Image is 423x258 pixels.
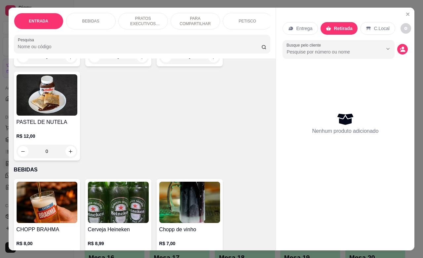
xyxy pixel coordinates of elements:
[14,166,271,174] p: BEBIDAS
[403,9,413,19] button: Close
[176,16,214,26] p: PARA COMPARTILHAR
[159,182,220,223] img: product-image
[239,18,256,24] p: PETISCO
[29,18,48,24] p: ENTRADA
[82,18,99,24] p: BEBIDAS
[159,226,220,234] h4: Chopp de vinho
[17,118,77,126] h4: PASTEL DE NUTELA
[18,37,36,43] label: Pesquisa
[287,49,372,55] input: Busque pelo cliente
[383,44,393,54] button: Show suggestions
[88,240,149,247] p: R$ 8,99
[124,16,162,26] p: PRATOS EXECUTIVOS (INDIVIDUAIS)
[17,240,77,247] p: R$ 8,00
[334,25,352,32] p: Retirada
[17,74,77,116] img: product-image
[65,146,76,157] button: increase-product-quantity
[296,25,312,32] p: Entrega
[159,240,220,247] p: R$ 7,00
[17,226,77,234] h4: CHOPP BRAHMA
[17,182,77,223] img: product-image
[397,44,408,55] button: decrease-product-quantity
[312,127,378,135] p: Nenhum produto adicionado
[88,226,149,234] h4: Cerveja Heineken
[88,182,149,223] img: product-image
[374,25,389,32] p: C.Local
[18,43,261,50] input: Pesquisa
[18,146,28,157] button: decrease-product-quantity
[401,23,411,34] button: decrease-product-quantity
[17,133,77,139] p: R$ 12,00
[287,42,323,48] label: Busque pelo cliente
